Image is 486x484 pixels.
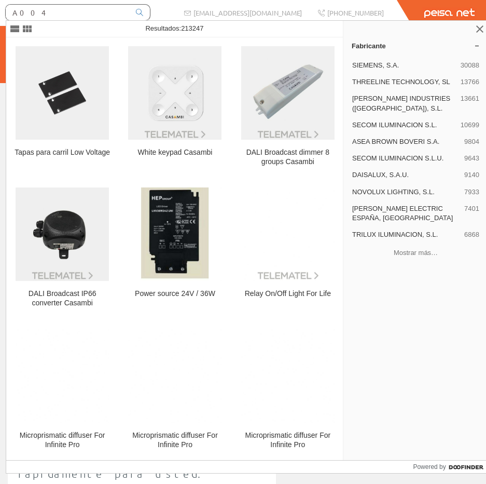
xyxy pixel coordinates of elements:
input: Buscar... [6,5,130,20]
span: SECOM ILUMINACION S.L. [352,120,456,130]
img: Microprismatic diffuser For Infinite Pro [16,329,109,423]
button: Mostrar más… [348,244,484,261]
span: 213247 [181,24,203,32]
div: Microprismatic diffuser For Infinite Pro [15,431,110,450]
span: 9140 [464,170,479,180]
span: 6868 [464,230,479,239]
img: DALI Broadcast IP66 converter Casambi [16,187,109,281]
a: Tapas para carril Low Voltage Tapas para carril Low Voltage [6,38,118,179]
span: 30088 [461,61,479,70]
span: 9804 [464,137,479,146]
span: [PERSON_NAME] ELECTRIC ESPAÑA, [GEOGRAPHIC_DATA] [352,204,460,223]
a: Relay On/Off Light For Life Relay On/Off Light For Life [232,179,344,320]
img: White keypad Casambi [128,46,221,140]
span: THREELINE TECHNOLOGY, SL [352,77,456,87]
span: 13661 [461,94,479,113]
span: 9643 [464,154,479,163]
a: Microprismatic diffuser For Infinite Pro Microprismatic diffuser For Infinite Pro [6,321,118,462]
img: Power source 24V / 36W [128,187,221,281]
span: DAISALUX, S.A.U. [352,170,460,180]
img: Microprismatic diffuser For Infinite Pro [241,329,335,423]
a: DALI Broadcast dimmer 8 groups Casambi DALI Broadcast dimmer 8 groups Casambi [232,38,344,179]
span: 7401 [464,204,479,223]
a: Power source 24V / 36W Power source 24V / 36W [119,179,231,320]
img: Tapas para carril Low Voltage [16,46,109,140]
span: SECOM ILUMINACION S.L.U. [352,154,460,163]
span: [PHONE_NUMBER] [327,8,384,17]
div: Power source 24V / 36W [127,289,223,299]
div: Microprismatic diffuser For Infinite Pro [240,431,336,450]
a: Microprismatic diffuser For Infinite Pro Microprismatic diffuser For Infinite Pro [232,321,344,462]
span: 13766 [461,77,479,87]
div: DALI Broadcast dimmer 8 groups Casambi [240,148,336,167]
div: Microprismatic diffuser For Infinite Pro [127,431,223,450]
img: Microprismatic diffuser For Infinite Pro [128,329,221,423]
a: Microprismatic diffuser For Infinite Pro Microprismatic diffuser For Infinite Pro [119,321,231,462]
span: Powered by [413,462,446,472]
span: SIEMENS, S.A. [352,61,456,70]
div: Tapas para carril Low Voltage [15,148,110,157]
a: White keypad Casambi White keypad Casambi [119,38,231,179]
span: NOVOLUX LIGHTING, S.L. [352,187,460,197]
img: DALI Broadcast dimmer 8 groups Casambi [241,46,335,140]
div: White keypad Casambi [127,148,223,157]
span: 10699 [461,120,479,130]
span: 7933 [464,187,479,197]
a: DALI Broadcast IP66 converter Casambi DALI Broadcast IP66 converter Casambi [6,179,118,320]
span: Resultados: [145,24,203,32]
img: Relay On/Off Light For Life [241,187,335,281]
span: [EMAIL_ADDRESS][DOMAIN_NAME] [193,8,302,17]
div: Relay On/Off Light For Life [240,289,336,299]
span: [PERSON_NAME] INDUSTRIES ([GEOGRAPHIC_DATA]), S.L. [352,94,456,113]
div: DALI Broadcast IP66 converter Casambi [15,289,110,308]
span: TRILUX ILUMINACION, S.L. [352,230,460,239]
span: ASEA BROWN BOVERI S.A. [352,137,460,146]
